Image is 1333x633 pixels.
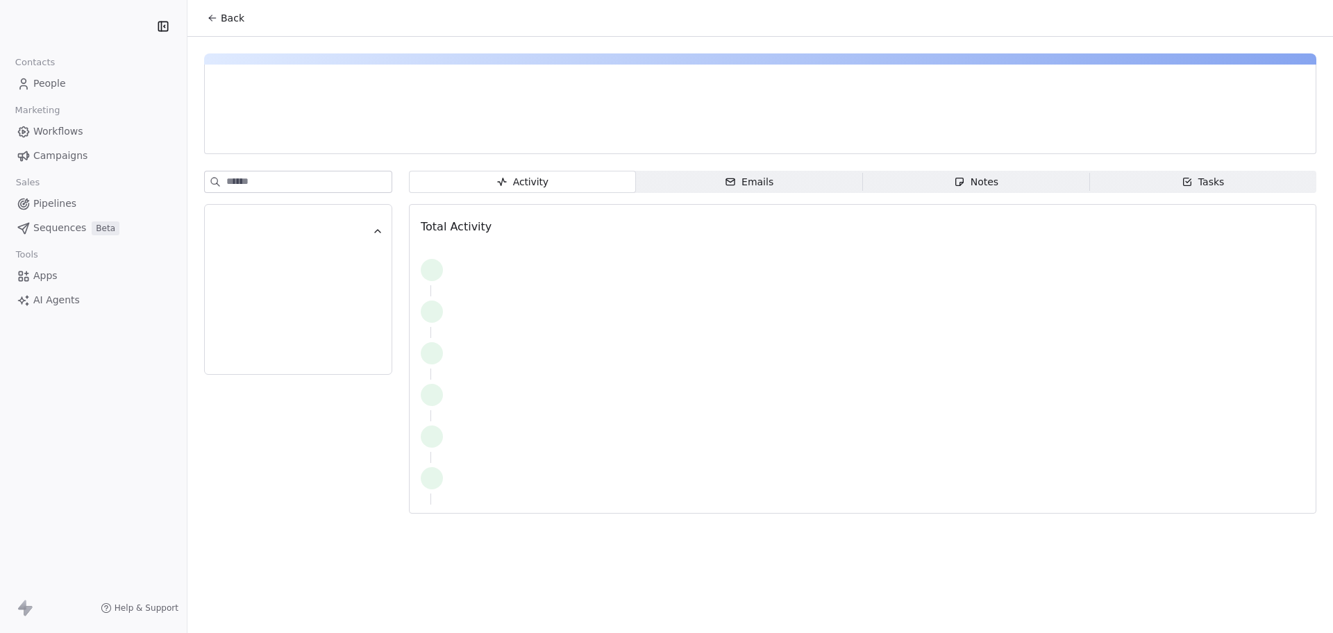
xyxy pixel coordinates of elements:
span: Help & Support [115,602,178,614]
span: Back [221,11,244,25]
span: Sales [10,172,46,193]
span: Workflows [33,124,83,139]
div: Tasks [1182,175,1225,189]
span: AI Agents [33,293,80,307]
span: Marketing [9,100,66,121]
button: Back [199,6,253,31]
a: Campaigns [11,144,176,167]
span: Pipelines [33,196,76,211]
span: Beta [92,221,119,235]
span: Campaigns [33,149,87,163]
span: People [33,76,66,91]
span: Apps [33,269,58,283]
a: Apps [11,264,176,287]
a: People [11,72,176,95]
a: Pipelines [11,192,176,215]
a: AI Agents [11,289,176,312]
span: Contacts [9,52,61,73]
span: Tools [10,244,44,265]
span: Total Activity [421,220,492,233]
a: Workflows [11,120,176,143]
span: Sequences [33,221,86,235]
a: SequencesBeta [11,217,176,239]
a: Help & Support [101,602,178,614]
div: Notes [954,175,998,189]
div: Emails [725,175,773,189]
